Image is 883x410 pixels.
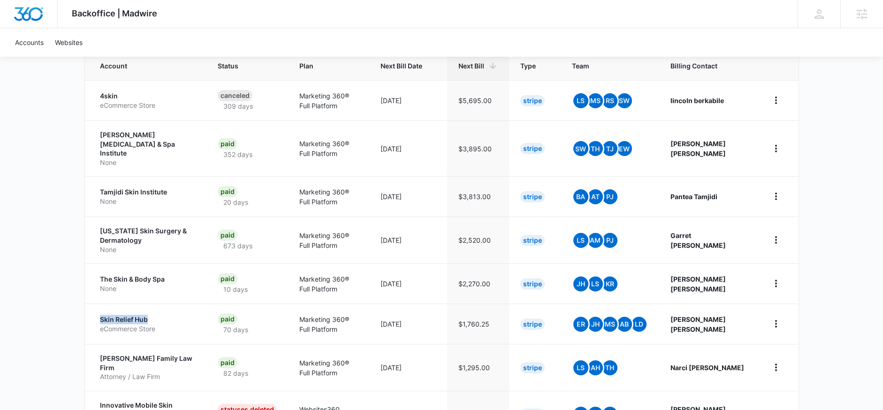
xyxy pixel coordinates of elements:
div: Stripe [520,191,545,202]
p: Marketing 360® Full Platform [299,358,358,378]
span: LS [573,93,588,108]
td: [DATE] [369,80,447,120]
p: Marketing 360® Full Platform [299,231,358,250]
span: Team [572,61,634,71]
div: Stripe [520,362,545,373]
a: Skin Relief HubeCommerce Store [100,315,195,333]
div: Paid [218,186,237,197]
span: AT [588,189,603,204]
p: Attorney / Law Firm [100,372,195,381]
p: Marketing 360® Full Platform [299,187,358,207]
span: PJ [602,189,617,204]
a: [PERSON_NAME] [MEDICAL_DATA] & Spa InstituteNone [100,130,195,167]
div: Stripe [520,95,545,106]
strong: Narci [PERSON_NAME] [670,364,744,372]
p: Marketing 360® Full Platform [299,314,358,334]
span: Plan [299,61,358,71]
td: $2,520.00 [447,216,509,263]
a: Accounts [9,28,49,57]
a: The Skin & Body SpaNone [100,275,195,293]
span: Billing Contact [670,61,746,71]
span: EW [617,141,632,156]
strong: [PERSON_NAME] [PERSON_NAME] [670,275,726,293]
span: AM [588,233,603,248]
div: Canceled [218,90,252,101]
td: $5,695.00 [447,80,509,120]
span: KR [602,276,617,291]
p: None [100,158,195,167]
strong: [PERSON_NAME] [PERSON_NAME] [670,140,726,157]
span: SW [617,93,632,108]
span: JH [588,317,603,332]
p: [PERSON_NAME] [MEDICAL_DATA] & Spa Institute [100,130,195,158]
span: MS [588,93,603,108]
span: Account [100,61,182,71]
div: Stripe [520,143,545,154]
p: Marketing 360® Full Platform [299,91,358,111]
p: Marketing 360® Full Platform [299,139,358,158]
p: 673 days [218,241,258,251]
span: Type [520,61,536,71]
button: home [769,276,784,291]
p: None [100,245,195,254]
span: SW [573,141,588,156]
span: ER [573,317,588,332]
p: Tamjidi Skin Institute [100,187,195,197]
p: [PERSON_NAME] Family Law Firm [100,354,195,372]
p: 10 days [218,284,253,294]
a: Tamjidi Skin InstituteNone [100,187,195,206]
td: [DATE] [369,216,447,263]
strong: Garret [PERSON_NAME] [670,231,726,249]
button: home [769,232,784,247]
button: home [769,141,784,156]
td: [DATE] [369,263,447,304]
p: Skin Relief Hub [100,315,195,324]
span: LS [573,360,588,375]
td: [DATE] [369,176,447,216]
p: 70 days [218,325,254,335]
div: Paid [218,313,237,325]
span: Status [218,61,263,71]
p: The Skin & Body Spa [100,275,195,284]
span: Next Bill Date [381,61,422,71]
p: eCommerce Store [100,101,195,110]
span: BA [573,189,588,204]
div: Stripe [520,319,545,330]
span: LS [573,233,588,248]
p: [US_STATE] Skin Surgery & Dermatology [100,226,195,245]
button: home [769,360,784,375]
p: None [100,284,195,293]
span: TH [588,141,603,156]
a: [US_STATE] Skin Surgery & DermatologyNone [100,226,195,254]
span: Backoffice | Madwire [72,8,157,18]
td: $1,760.25 [447,304,509,344]
button: home [769,189,784,204]
a: [PERSON_NAME] Family Law FirmAttorney / Law Firm [100,354,195,381]
div: Paid [218,230,237,241]
span: AB [617,317,632,332]
button: home [769,93,784,108]
span: PJ [602,233,617,248]
span: RS [602,93,617,108]
span: TH [602,360,617,375]
span: LD [632,317,647,332]
div: Paid [218,357,237,368]
span: AH [588,360,603,375]
p: 352 days [218,149,258,159]
p: 82 days [218,368,254,378]
div: Stripe [520,278,545,290]
span: MS [602,317,617,332]
td: $3,813.00 [447,176,509,216]
td: $2,270.00 [447,263,509,304]
p: 20 days [218,197,254,207]
button: home [769,316,784,331]
strong: lincoln berkabile [670,97,724,104]
td: [DATE] [369,304,447,344]
a: Websites [49,28,88,57]
p: 309 days [218,101,259,111]
div: Paid [218,138,237,149]
div: Stripe [520,235,545,246]
div: Paid [218,273,237,284]
span: TJ [602,141,617,156]
td: [DATE] [369,344,447,391]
